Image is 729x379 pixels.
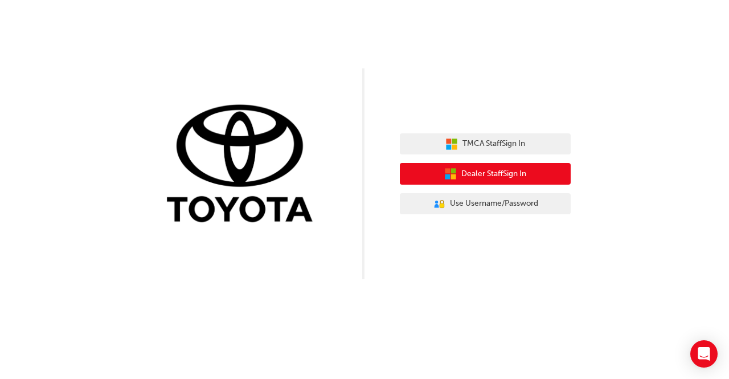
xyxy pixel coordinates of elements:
[158,102,329,228] img: Trak
[690,340,718,368] div: Open Intercom Messenger
[461,168,526,181] span: Dealer Staff Sign In
[462,137,525,150] span: TMCA Staff Sign In
[400,133,571,155] button: TMCA StaffSign In
[400,163,571,185] button: Dealer StaffSign In
[450,197,538,210] span: Use Username/Password
[400,193,571,215] button: Use Username/Password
